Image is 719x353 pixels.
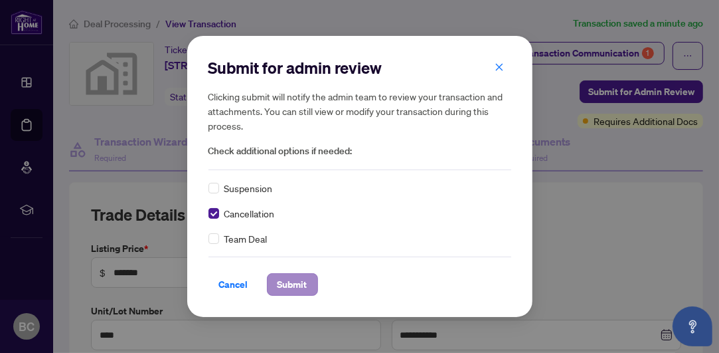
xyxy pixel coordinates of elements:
[219,274,248,295] span: Cancel
[267,273,318,296] button: Submit
[208,57,511,78] h2: Submit for admin review
[673,306,712,346] button: Open asap
[208,273,259,296] button: Cancel
[495,62,504,72] span: close
[224,181,273,195] span: Suspension
[224,206,275,221] span: Cancellation
[224,231,268,246] span: Team Deal
[208,89,511,133] h5: Clicking submit will notify the admin team to review your transaction and attachments. You can st...
[278,274,307,295] span: Submit
[208,144,511,159] span: Check additional options if needed:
